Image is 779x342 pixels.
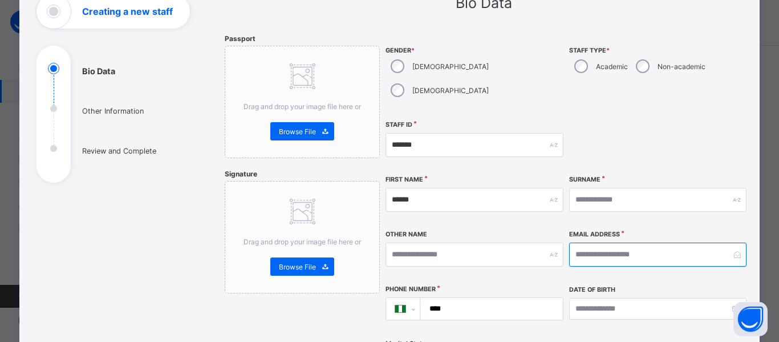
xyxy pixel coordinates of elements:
[225,34,255,43] span: Passport
[569,47,746,54] span: Staff Type
[733,302,768,336] button: Open asap
[225,46,380,158] div: Drag and drop your image file here orBrowse File
[386,47,563,54] span: Gender
[279,127,316,136] span: Browse File
[596,62,628,71] label: Academic
[225,181,380,293] div: Drag and drop your image file here orBrowse File
[386,121,412,128] label: Staff ID
[386,231,427,238] label: Other Name
[386,285,436,293] label: Phone Number
[569,286,615,293] label: Date of Birth
[279,263,316,271] span: Browse File
[569,176,601,183] label: Surname
[82,7,173,16] h1: Creating a new staff
[658,62,705,71] label: Non-academic
[225,170,257,178] span: Signature
[386,176,423,183] label: First Name
[569,231,620,238] label: Email Address
[412,62,489,71] label: [DEMOGRAPHIC_DATA]
[244,238,361,246] span: Drag and drop your image file here or
[412,86,489,95] label: [DEMOGRAPHIC_DATA]
[244,102,361,111] span: Drag and drop your image file here or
